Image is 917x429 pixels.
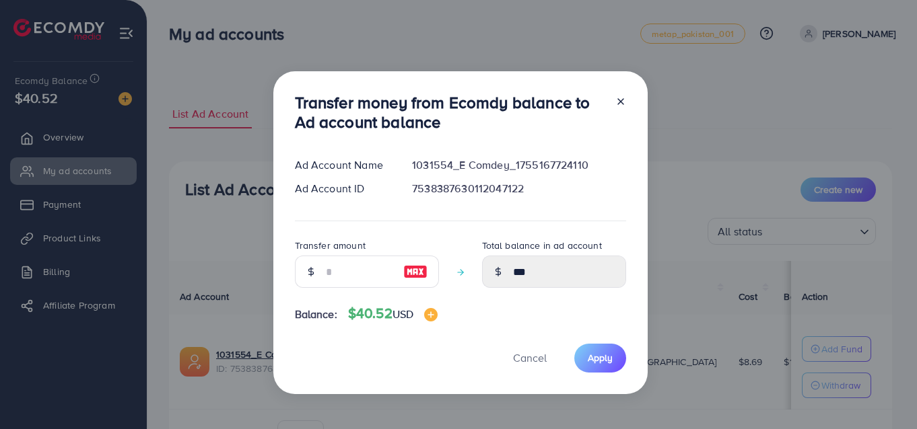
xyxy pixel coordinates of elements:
label: Total balance in ad account [482,239,602,252]
h4: $40.52 [348,305,438,322]
img: image [403,264,428,280]
span: Apply [588,351,613,364]
iframe: Chat [860,368,907,419]
div: 1031554_E Comdey_1755167724110 [401,157,636,173]
div: Ad Account Name [284,157,402,173]
img: image [424,308,438,321]
span: Cancel [513,350,547,365]
button: Cancel [496,344,564,373]
label: Transfer amount [295,239,366,252]
div: 7538387630112047122 [401,181,636,196]
h3: Transfer money from Ecomdy balance to Ad account balance [295,93,605,132]
span: USD [393,307,413,321]
span: Balance: [295,307,337,322]
button: Apply [574,344,626,373]
div: Ad Account ID [284,181,402,196]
